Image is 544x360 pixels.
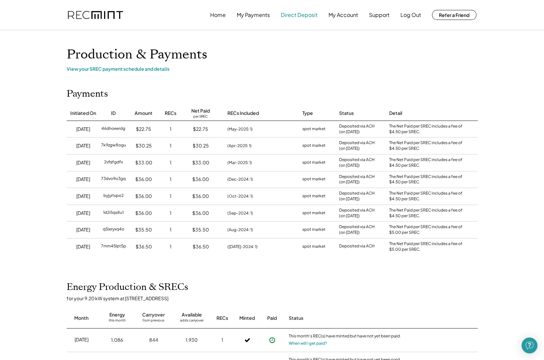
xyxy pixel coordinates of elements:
[101,176,126,183] div: 73dvo9o3gq
[227,160,252,166] div: (Mar-2025: 1)
[221,337,223,343] div: 1
[67,66,478,72] div: View your SREC payment schedule and details
[216,315,228,321] div: RECs
[180,318,204,325] div: adds carryover
[521,337,537,353] div: Open Intercom Messenger
[389,157,465,168] div: The Net Paid per SREC includes a fee of $4.50 per SREC.
[302,226,326,233] div: spot market
[67,282,188,293] h2: Energy Production & SRECs
[76,126,90,133] div: [DATE]
[101,142,126,149] div: 7k9zgw8ogu
[76,243,90,250] div: [DATE]
[227,244,258,250] div: ([DATE]-2024: 1)
[103,210,124,217] div: 1d2i5qs8u1
[302,243,326,250] div: spot market
[389,241,465,252] div: The Net Paid per SREC includes a fee of $5.00 per SREC.
[302,126,326,133] div: spot market
[68,11,123,19] img: recmint-logotype%403x.png
[389,174,465,185] div: The Net Paid per SREC includes a fee of $4.50 per SREC.
[136,243,152,250] div: $36.50
[432,10,476,20] button: Refer a Friend
[170,243,171,250] div: 1
[135,226,152,233] div: $35.50
[389,208,465,219] div: The Net Paid per SREC includes a fee of $4.50 per SREC.
[389,191,465,202] div: The Net Paid per SREC includes a fee of $4.50 per SREC.
[135,210,152,217] div: $36.00
[191,108,210,114] div: Net Paid
[170,142,171,149] div: 1
[74,315,89,321] div: Month
[101,243,126,250] div: 7mm45lpt5p
[227,176,253,182] div: (Dec-2024: 1)
[302,142,326,149] div: spot market
[165,110,176,117] div: RECs
[170,226,171,233] div: 1
[76,193,90,200] div: [DATE]
[227,210,253,216] div: (Sep-2024: 1)
[192,176,209,183] div: $36.00
[389,124,465,135] div: The Net Paid per SREC includes a fee of $4.50 per SREC.
[142,312,165,318] div: Carryover
[109,318,126,325] div: this month
[289,315,401,321] div: Status
[210,8,226,22] button: Home
[193,142,209,149] div: $30.25
[389,110,402,117] div: Detail
[389,140,465,151] div: The Net Paid per SREC includes a fee of $4.50 per SREC.
[369,8,390,22] button: Support
[135,159,152,166] div: $33.00
[193,114,208,119] div: per SREC
[192,210,209,217] div: $36.00
[135,193,152,200] div: $36.00
[227,227,253,233] div: (Aug-2024: 1)
[302,176,326,183] div: spot market
[70,110,96,117] div: Initiated On
[111,337,123,343] div: 1,086
[193,243,209,250] div: $36.50
[339,110,354,117] div: Status
[227,110,259,117] div: RECs Included
[329,8,358,22] button: My Account
[186,337,198,343] div: 1,930
[104,159,123,166] div: 2vfizfgdfx
[339,157,375,168] div: Deposited via ACH (on [DATE])
[149,337,158,343] div: 844
[339,191,375,202] div: Deposited via ACH (on [DATE])
[136,142,152,149] div: $30.25
[76,142,90,149] div: [DATE]
[76,176,90,183] div: [DATE]
[109,312,125,318] div: Energy
[101,126,125,133] div: 46dhoeerdg
[135,176,152,183] div: $36.00
[302,193,326,200] div: spot market
[281,8,318,22] button: Direct Deposit
[192,226,209,233] div: $35.50
[302,210,326,217] div: spot market
[227,193,253,199] div: (Oct-2024: 1)
[227,126,253,132] div: (May-2025: 1)
[170,126,171,133] div: 1
[67,47,478,62] h1: Production & Payments
[170,193,171,200] div: 1
[267,315,277,321] div: Paid
[67,88,108,100] h2: Payments
[227,143,252,149] div: (Apr-2025: 1)
[289,333,401,340] div: This month's REC(s) have minted but have not yet been paid.
[192,193,209,200] div: $36.00
[143,318,164,325] div: from previous
[239,315,255,321] div: Minted
[302,110,313,117] div: Type
[400,8,421,22] button: Log Out
[339,124,375,135] div: Deposited via ACH (on [DATE])
[182,312,202,318] div: Available
[289,340,327,347] button: When will I get paid?
[136,126,151,133] div: $22.75
[192,159,209,166] div: $33.00
[237,8,270,22] button: My Payments
[135,110,152,117] div: Amount
[103,226,124,233] div: q5ieryxq4o
[170,176,171,183] div: 1
[103,193,124,200] div: byjyrtxpo2
[339,140,375,151] div: Deposited via ACH (on [DATE])
[76,210,90,217] div: [DATE]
